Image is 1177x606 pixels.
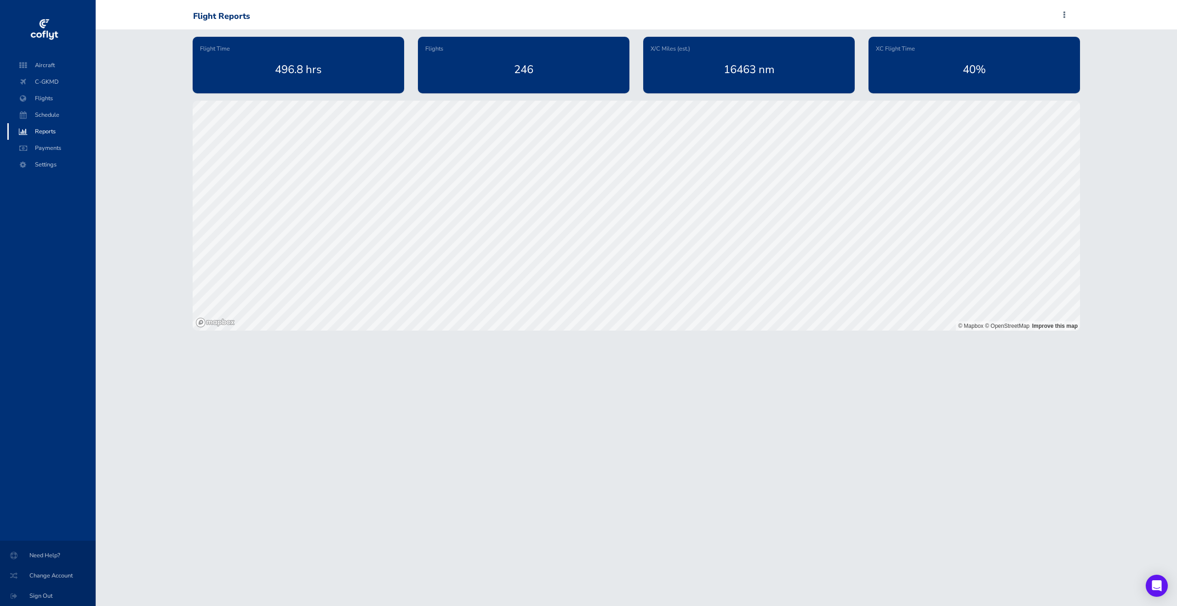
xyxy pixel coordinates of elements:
[651,44,690,53] span: X/C Miles (est.)
[11,567,85,584] span: Change Account
[193,101,1080,331] canvas: Map
[958,323,983,329] a: Mapbox
[985,323,1029,329] a: OpenStreetMap
[17,107,86,123] span: Schedule
[1146,575,1168,597] div: Open Intercom Messenger
[17,57,86,74] span: Aircraft
[1032,323,1078,329] a: Improve this map
[17,90,86,107] span: Flights
[200,53,397,86] div: 496.8 hrs
[29,16,59,44] img: coflyt logo
[876,53,1073,86] div: 40%
[651,53,847,86] div: 16463 nm
[17,74,86,90] span: C-GKMD
[17,140,86,156] span: Payments
[193,11,250,22] div: Flight Reports
[17,123,86,140] span: Reports
[425,53,622,86] div: 246
[17,156,86,173] span: Settings
[11,547,85,564] span: Need Help?
[876,44,915,53] span: XC Flight Time
[200,44,230,53] span: Flight Time
[196,318,235,327] a: Mapbox logo
[425,44,443,53] span: Flights
[11,588,85,604] span: Sign Out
